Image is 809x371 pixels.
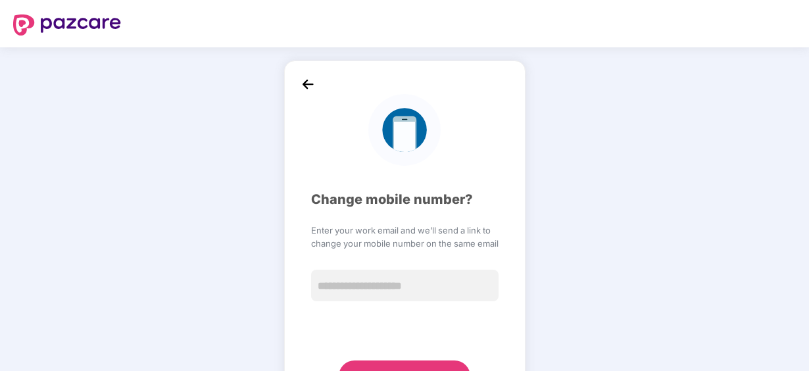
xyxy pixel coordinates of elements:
[311,237,499,250] span: change your mobile number on the same email
[368,94,440,166] img: logo
[311,189,499,210] div: Change mobile number?
[298,74,318,94] img: back_icon
[13,14,121,36] img: logo
[311,224,499,237] span: Enter your work email and we’ll send a link to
